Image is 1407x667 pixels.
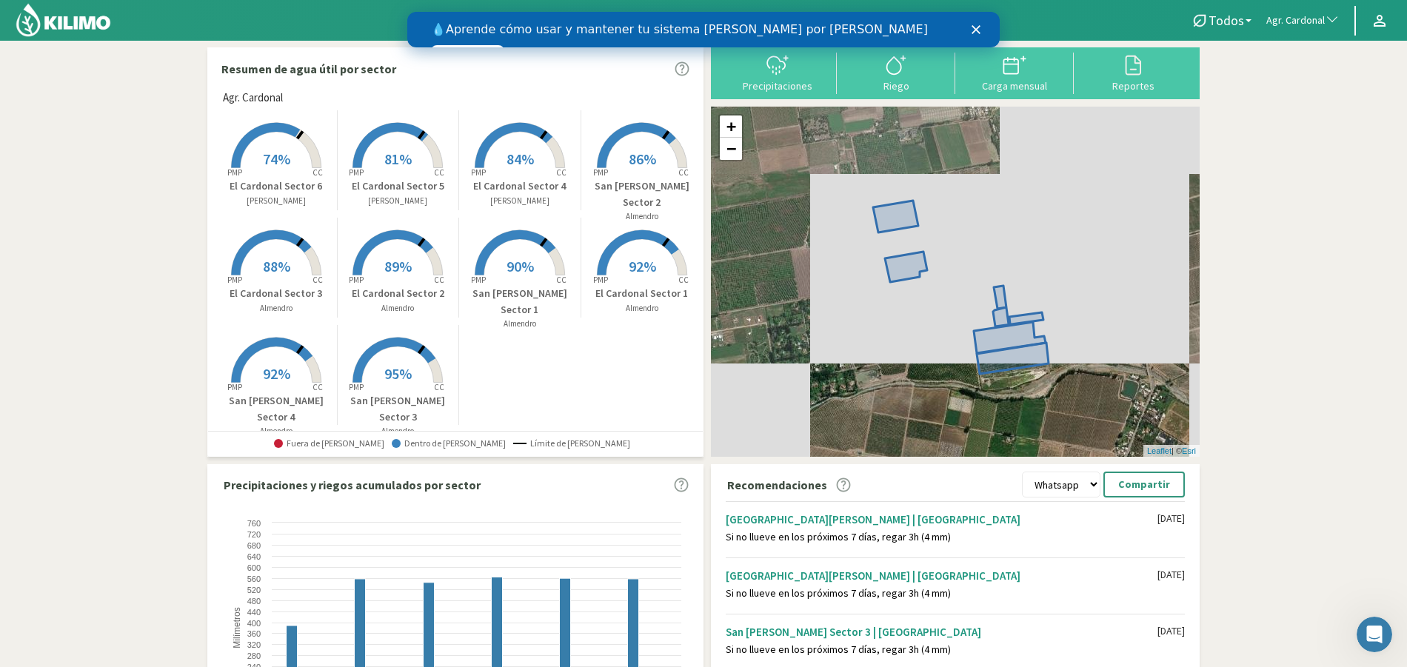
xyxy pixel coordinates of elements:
[471,275,486,285] tspan: PMP
[24,33,97,51] a: Ver videos
[459,178,581,194] p: El Cardonal Sector 4
[726,512,1157,526] div: [GEOGRAPHIC_DATA][PERSON_NAME] | [GEOGRAPHIC_DATA]
[1209,13,1244,28] span: Todos
[727,476,827,494] p: Recomendaciones
[1266,13,1325,28] span: Agr. Cardonal
[726,643,1157,656] div: Si no llueve en los próximos 7 días, regar 3h (4 mm)
[247,629,261,638] text: 360
[349,382,364,392] tspan: PMP
[349,275,364,285] tspan: PMP
[247,619,261,628] text: 400
[1147,446,1172,455] a: Leaflet
[247,519,261,528] text: 760
[338,195,459,207] p: [PERSON_NAME]
[507,150,534,168] span: 84%
[247,563,261,572] text: 600
[1357,617,1392,652] iframe: Intercom live chat
[556,275,567,285] tspan: CC
[459,195,581,207] p: [PERSON_NAME]
[349,167,364,178] tspan: PMP
[629,257,656,275] span: 92%
[215,286,337,301] p: El Cardonal Sector 3
[593,275,608,285] tspan: PMP
[384,257,412,275] span: 89%
[215,425,337,438] p: Almendro
[263,364,290,383] span: 92%
[556,167,567,178] tspan: CC
[1103,472,1185,497] button: Compartir
[247,608,261,617] text: 440
[581,286,703,301] p: El Cardonal Sector 1
[1078,81,1188,91] div: Reportes
[435,382,445,392] tspan: CC
[629,150,656,168] span: 86%
[960,81,1069,91] div: Carga mensual
[338,425,459,438] p: Almendro
[678,167,689,178] tspan: CC
[678,275,689,285] tspan: CC
[955,53,1074,92] button: Carga mensual
[407,12,1000,47] iframe: Intercom live chat banner
[247,640,261,649] text: 320
[1118,476,1170,493] p: Compartir
[720,115,742,138] a: Zoom in
[215,302,337,315] p: Almendro
[15,2,112,38] img: Kilimo
[338,286,459,301] p: El Cardonal Sector 2
[338,393,459,425] p: San [PERSON_NAME] Sector 3
[338,302,459,315] p: Almendro
[247,530,261,539] text: 720
[247,597,261,606] text: 480
[726,531,1157,543] div: Si no llueve en los próximos 7 días, regar 3h (4 mm)
[435,167,445,178] tspan: CC
[247,574,261,583] text: 560
[313,382,323,392] tspan: CC
[513,438,630,449] span: Límite de [PERSON_NAME]
[459,318,581,330] p: Almendro
[581,178,703,210] p: San [PERSON_NAME] Sector 2
[338,178,459,194] p: El Cardonal Sector 5
[1157,512,1185,525] div: [DATE]
[1157,625,1185,637] div: [DATE]
[1143,445,1200,457] div: | ©
[232,608,242,648] text: Milímetros
[459,286,581,318] p: San [PERSON_NAME] Sector 1
[726,569,1157,583] div: [GEOGRAPHIC_DATA][PERSON_NAME] | [GEOGRAPHIC_DATA]
[247,651,261,660] text: 280
[221,60,396,78] p: Resumen de agua útil por sector
[581,302,703,315] p: Almendro
[723,81,832,91] div: Precipitaciones
[581,210,703,223] p: Almendro
[507,257,534,275] span: 90%
[215,195,337,207] p: [PERSON_NAME]
[215,178,337,194] p: El Cardonal Sector 6
[224,476,481,494] p: Precipitaciones y riegos acumulados por sector
[215,393,337,425] p: San [PERSON_NAME] Sector 4
[313,275,323,285] tspan: CC
[247,541,261,550] text: 680
[247,552,261,561] text: 640
[1259,4,1347,37] button: Agr. Cardonal
[384,364,412,383] span: 95%
[720,138,742,160] a: Zoom out
[1074,53,1192,92] button: Reportes
[718,53,837,92] button: Precipitaciones
[274,438,384,449] span: Fuera de [PERSON_NAME]
[726,587,1157,600] div: Si no llueve en los próximos 7 días, regar 3h (4 mm)
[837,53,955,92] button: Riego
[564,13,579,22] div: Cerrar
[223,90,283,107] span: Agr. Cardonal
[263,150,290,168] span: 74%
[384,150,412,168] span: 81%
[1182,446,1196,455] a: Esri
[471,167,486,178] tspan: PMP
[841,81,951,91] div: Riego
[313,167,323,178] tspan: CC
[1157,569,1185,581] div: [DATE]
[247,586,261,594] text: 520
[227,382,242,392] tspan: PMP
[435,275,445,285] tspan: CC
[227,275,242,285] tspan: PMP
